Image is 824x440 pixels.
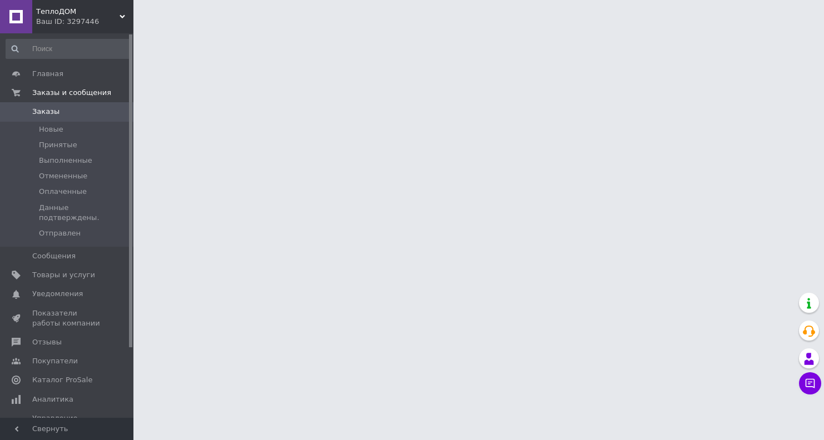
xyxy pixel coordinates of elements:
[36,7,120,17] span: ТеплоДОМ
[39,203,130,223] span: Данные подтверждены.
[39,156,92,166] span: Выполненные
[32,337,62,347] span: Отзывы
[6,39,131,59] input: Поиск
[32,270,95,280] span: Товары и услуги
[39,187,87,197] span: Оплаченные
[39,228,81,238] span: Отправлен
[32,289,83,299] span: Уведомления
[32,107,59,117] span: Заказы
[32,413,103,433] span: Управление сайтом
[39,140,77,150] span: Принятые
[39,171,87,181] span: Отмененные
[39,124,63,134] span: Новые
[32,356,78,366] span: Покупатели
[32,88,111,98] span: Заказы и сообщения
[32,394,73,404] span: Аналитика
[32,375,92,385] span: Каталог ProSale
[32,251,76,261] span: Сообщения
[32,308,103,328] span: Показатели работы компании
[36,17,133,27] div: Ваш ID: 3297446
[799,372,821,394] button: Чат с покупателем
[32,69,63,79] span: Главная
